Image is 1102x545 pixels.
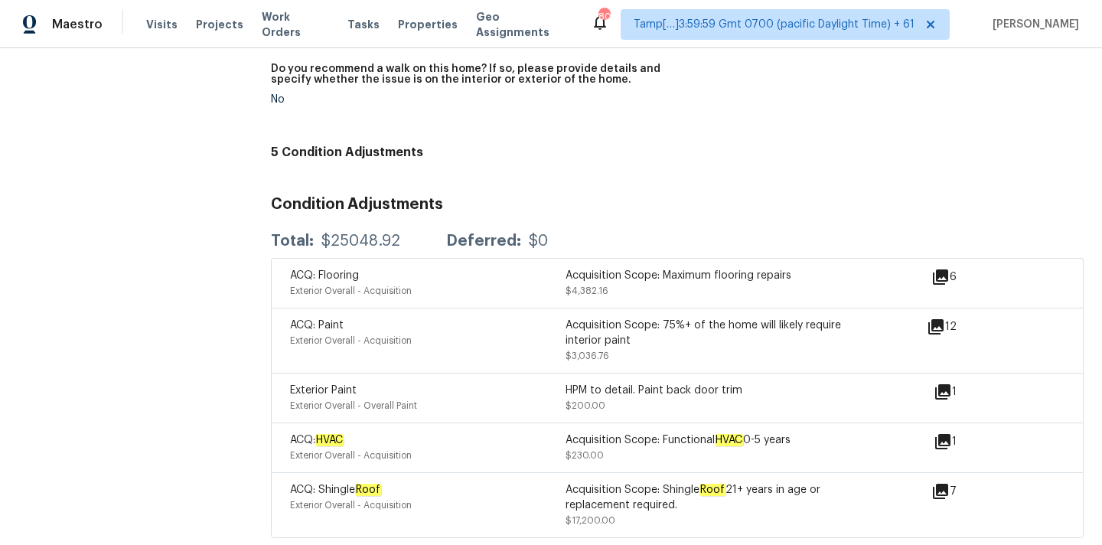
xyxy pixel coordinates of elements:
div: Acquisition Scope: 75%+ of the home will likely require interior paint [566,318,841,348]
span: $4,382.16 [566,286,608,295]
span: $3,036.76 [566,351,609,361]
span: $230.00 [566,451,604,460]
span: ACQ: Flooring [290,270,359,281]
span: Maestro [52,17,103,32]
span: Exterior Overall - Acquisition [290,336,412,345]
span: $200.00 [566,401,605,410]
span: Tasks [347,19,380,30]
h3: Condition Adjustments [271,197,1084,212]
div: HPM to detail. Paint back door trim [566,383,841,398]
em: HVAC [315,434,344,446]
span: ACQ: [290,434,344,446]
div: Acquisition Scope: Shingle 21+ years in age or replacement required. [566,482,841,513]
div: No [271,94,665,105]
div: 7 [931,482,1006,501]
span: Exterior Overall - Overall Paint [290,401,417,410]
span: Projects [196,17,243,32]
em: Roof [355,484,381,496]
em: HVAC [715,434,743,446]
div: 800 [598,9,609,24]
div: 12 [927,318,1006,336]
span: Exterior Overall - Acquisition [290,501,412,510]
em: Roof [699,484,725,496]
span: Exterior Overall - Acquisition [290,451,412,460]
span: Geo Assignments [476,9,572,40]
div: 6 [931,268,1006,286]
span: ACQ: Shingle [290,484,381,496]
div: 1 [934,383,1006,401]
div: 1 [934,432,1006,451]
div: Acquisition Scope: Functional 0-5 years [566,432,841,448]
span: Work Orders [262,9,329,40]
span: Tamp[…]3:59:59 Gmt 0700 (pacific Daylight Time) + 61 [634,17,915,32]
span: Properties [398,17,458,32]
h4: 5 Condition Adjustments [271,145,1084,160]
span: Exterior Overall - Acquisition [290,286,412,295]
span: Exterior Paint [290,385,357,396]
div: Acquisition Scope: Maximum flooring repairs [566,268,841,283]
span: Visits [146,17,178,32]
div: Total: [271,233,314,249]
h5: Do you recommend a walk on this home? If so, please provide details and specify whether the issue... [271,64,665,85]
span: ACQ: Paint [290,320,344,331]
div: $0 [529,233,548,249]
div: Deferred: [446,233,521,249]
span: [PERSON_NAME] [986,17,1079,32]
div: $25048.92 [321,233,400,249]
span: $17,200.00 [566,516,615,525]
